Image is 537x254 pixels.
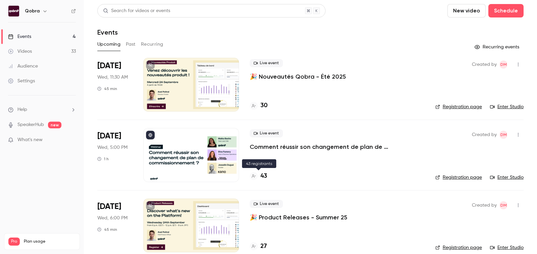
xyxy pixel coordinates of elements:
span: [DATE] [97,131,121,141]
span: Wed, 5:00 PM [97,144,128,151]
a: 27 [250,242,267,251]
a: Enter Studio [490,174,524,181]
h4: 30 [260,101,267,110]
span: Plan usage [24,239,76,244]
div: 45 min [97,86,117,91]
button: Schedule [488,4,524,17]
span: DM [500,201,507,209]
div: Search for videos or events [103,7,170,14]
span: Created by [472,131,497,139]
span: [DATE] [97,201,121,212]
a: SpeakerHub [17,121,44,128]
h4: 27 [260,242,267,251]
a: Enter Studio [490,103,524,110]
a: 30 [250,101,267,110]
h6: Qobra [25,8,40,14]
span: Dylan Manceau [499,201,507,209]
span: What's new [17,136,43,143]
a: Comment réussir son changement de plan de commissionnement ? [250,143,425,151]
a: Registration page [435,244,482,251]
span: Created by [472,60,497,69]
button: Recurring events [472,42,524,52]
span: Help [17,106,27,113]
iframe: Noticeable Trigger [68,137,76,143]
button: Recurring [141,39,163,50]
div: Sep 24 Wed, 6:00 PM (Europe/Paris) [97,199,133,252]
a: Registration page [435,174,482,181]
button: New video [447,4,486,17]
span: Live event [250,200,283,208]
h4: 43 [260,172,267,181]
div: Settings [8,78,35,84]
a: 43 [250,172,267,181]
div: Sep 24 Wed, 5:00 PM (Europe/Paris) [97,128,133,182]
span: new [48,122,61,128]
span: Wed, 11:30 AM [97,74,128,81]
span: Pro [8,238,20,246]
button: Upcoming [97,39,120,50]
h1: Events [97,28,118,36]
div: Audience [8,63,38,70]
span: Dylan Manceau [499,60,507,69]
li: help-dropdown-opener [8,106,76,113]
div: 1 h [97,156,109,162]
button: Past [126,39,136,50]
span: DM [500,60,507,69]
a: Enter Studio [490,244,524,251]
span: Live event [250,129,283,137]
div: Videos [8,48,32,55]
div: Events [8,33,31,40]
div: 45 min [97,227,117,232]
img: Qobra [8,6,19,16]
span: Wed, 6:00 PM [97,215,128,221]
a: 🎉 Nouveautés Qobra - Été 2025 [250,73,346,81]
a: Registration page [435,103,482,110]
span: [DATE] [97,60,121,71]
span: Dylan Manceau [499,131,507,139]
div: Sep 24 Wed, 11:30 AM (Europe/Paris) [97,58,133,112]
span: Created by [472,201,497,209]
a: 🎉 Product Releases - Summer 25 [250,213,347,221]
span: DM [500,131,507,139]
span: Live event [250,59,283,67]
